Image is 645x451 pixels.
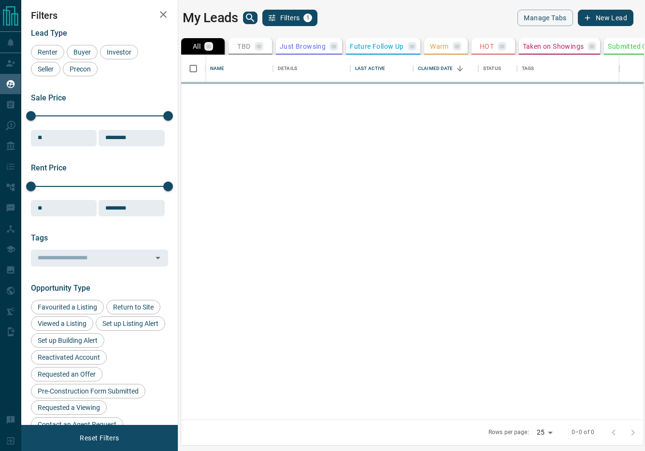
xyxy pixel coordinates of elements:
div: Status [483,55,501,82]
div: Contact an Agent Request [31,417,123,432]
span: Rent Price [31,163,67,172]
div: Investor [100,45,138,59]
p: Rows per page: [488,428,529,437]
p: Just Browsing [280,43,326,50]
div: Viewed a Listing [31,316,93,331]
button: Filters1 [262,10,318,26]
button: Open [151,251,165,265]
span: Precon [66,65,94,73]
div: Tags [522,55,534,82]
div: Last Active [355,55,385,82]
span: Opportunity Type [31,283,90,293]
h2: Filters [31,10,168,21]
p: TBD [237,43,250,50]
p: Future Follow Up [350,43,403,50]
span: Reactivated Account [34,353,103,361]
button: search button [243,12,258,24]
p: HOT [480,43,494,50]
p: 0–0 of 0 [572,428,594,437]
div: Name [205,55,273,82]
span: Investor [103,48,135,56]
span: Favourited a Listing [34,303,100,311]
span: Buyer [70,48,94,56]
span: Requested a Viewing [34,404,103,411]
p: Warm [430,43,449,50]
div: Requested a Viewing [31,400,107,415]
div: Details [278,55,297,82]
div: Name [210,55,225,82]
span: Viewed a Listing [34,320,90,327]
div: Reactivated Account [31,350,107,365]
button: Sort [453,62,467,75]
div: 25 [533,425,556,439]
span: Set up Listing Alert [99,320,162,327]
div: Return to Site [106,300,160,314]
span: Set up Building Alert [34,337,101,344]
h1: My Leads [183,10,238,26]
div: Details [273,55,350,82]
span: Return to Site [110,303,157,311]
span: Sale Price [31,93,66,102]
div: Last Active [350,55,413,82]
div: Claimed Date [413,55,478,82]
button: Reset Filters [73,430,125,446]
div: Pre-Construction Form Submitted [31,384,145,398]
span: Pre-Construction Form Submitted [34,387,142,395]
div: Claimed Date [418,55,453,82]
span: Lead Type [31,28,67,38]
button: New Lead [578,10,633,26]
div: Status [478,55,517,82]
div: Requested an Offer [31,367,102,381]
span: 1 [304,14,311,21]
div: Buyer [67,45,98,59]
div: Favourited a Listing [31,300,104,314]
button: Manage Tabs [517,10,573,26]
span: Renter [34,48,61,56]
div: Seller [31,62,60,76]
div: Precon [63,62,98,76]
p: All [193,43,201,50]
span: Contact an Agent Request [34,421,120,428]
span: Tags [31,233,48,242]
div: Renter [31,45,64,59]
div: Set up Listing Alert [96,316,165,331]
div: Tags [517,55,619,82]
span: Requested an Offer [34,370,99,378]
span: Seller [34,65,57,73]
p: Taken on Showings [523,43,584,50]
div: Set up Building Alert [31,333,104,348]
